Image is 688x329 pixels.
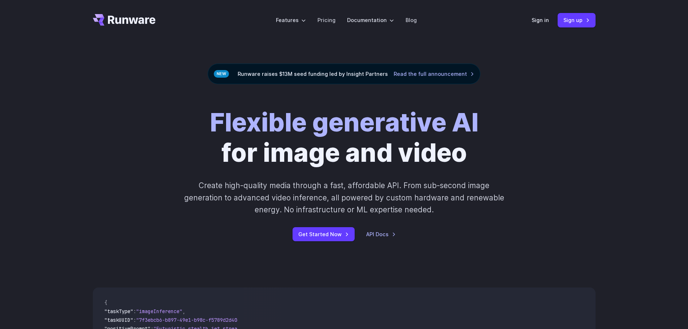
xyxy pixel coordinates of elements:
[317,16,336,24] a: Pricing
[133,317,136,323] span: :
[136,308,182,315] span: "imageInference"
[558,13,596,27] a: Sign up
[133,308,136,315] span: :
[406,16,417,24] a: Blog
[293,227,355,241] a: Get Started Now
[136,317,246,323] span: "7f3ebcb6-b897-49e1-b98c-f5789d2d40d7"
[210,107,479,138] strong: Flexible generative AI
[276,16,306,24] label: Features
[104,317,133,323] span: "taskUUID"
[347,16,394,24] label: Documentation
[182,308,185,315] span: ,
[532,16,549,24] a: Sign in
[93,14,156,26] a: Go to /
[104,299,107,306] span: {
[104,308,133,315] span: "taskType"
[208,64,480,84] div: Runware raises $13M seed funding led by Insight Partners
[183,179,505,216] p: Create high-quality media through a fast, affordable API. From sub-second image generation to adv...
[366,230,396,238] a: API Docs
[394,70,474,78] a: Read the full announcement
[210,107,479,168] h1: for image and video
